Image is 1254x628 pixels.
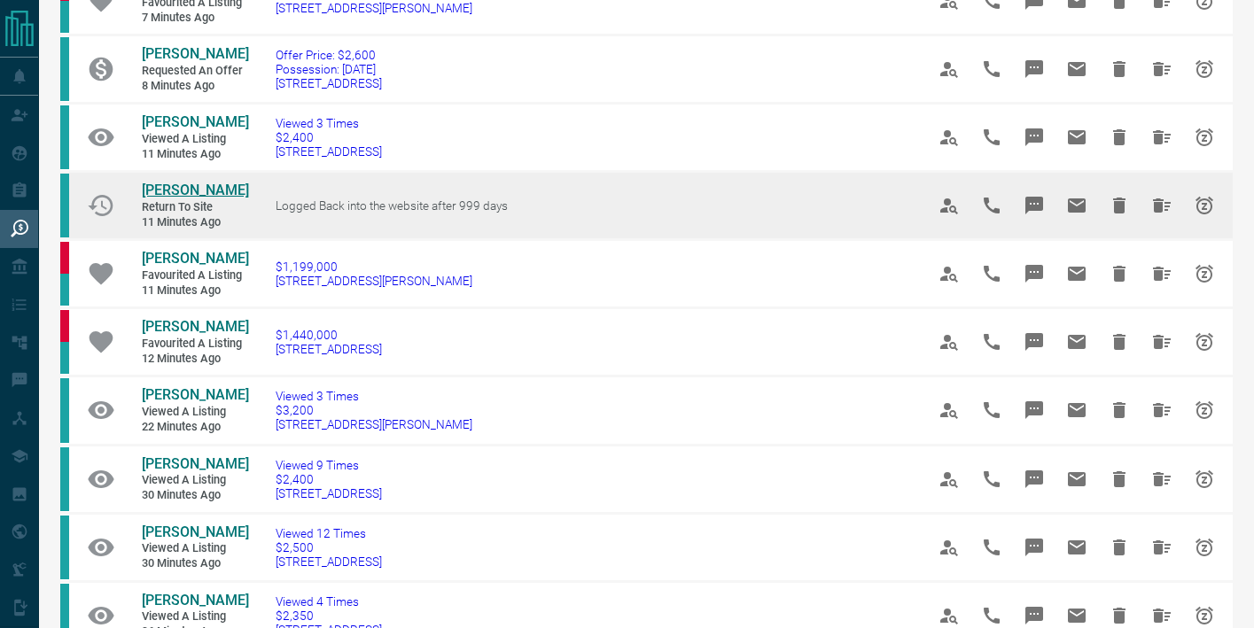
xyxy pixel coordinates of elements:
[142,592,249,609] span: [PERSON_NAME]
[60,378,69,442] div: condos.ca
[276,472,382,486] span: $2,400
[142,113,249,130] span: [PERSON_NAME]
[142,386,248,405] a: [PERSON_NAME]
[276,389,472,431] a: Viewed 3 Times$3,200[STREET_ADDRESS][PERSON_NAME]
[142,64,248,79] span: Requested an Offer
[1098,389,1141,431] span: Hide
[142,318,248,337] a: [PERSON_NAME]
[970,252,1013,295] span: Call
[970,321,1013,363] span: Call
[928,116,970,159] span: View Profile
[142,455,248,474] a: [PERSON_NAME]
[142,132,248,147] span: Viewed a Listing
[142,473,248,488] span: Viewed a Listing
[276,526,382,540] span: Viewed 12 Times
[1141,184,1183,227] span: Hide All from Ben Labenski
[142,45,248,64] a: [PERSON_NAME]
[276,274,472,288] span: [STREET_ADDRESS][PERSON_NAME]
[60,310,69,342] div: property.ca
[1183,184,1226,227] span: Snooze
[1141,458,1183,500] span: Hide All from Kevin Nguyen
[1141,48,1183,90] span: Hide All from Bryner Paulino
[276,458,382,500] a: Viewed 9 Times$2,400[STREET_ADDRESS]
[1098,458,1141,500] span: Hide
[970,184,1013,227] span: Call
[1055,526,1098,569] span: Email
[276,130,382,144] span: $2,400
[1055,458,1098,500] span: Email
[276,540,382,554] span: $2,500
[60,174,69,237] div: condos.ca
[276,594,382,609] span: Viewed 4 Times
[276,48,382,62] span: Offer Price: $2,600
[142,283,248,298] span: 11 minutes ago
[142,45,249,62] span: [PERSON_NAME]
[276,342,382,356] span: [STREET_ADDRESS]
[142,488,248,503] span: 30 minutes ago
[276,328,382,342] span: $1,440,000
[142,592,248,610] a: [PERSON_NAME]
[276,389,472,403] span: Viewed 3 Times
[1141,389,1183,431] span: Hide All from KA YUEN CHAN
[928,389,970,431] span: View Profile
[928,48,970,90] span: View Profile
[276,417,472,431] span: [STREET_ADDRESS][PERSON_NAME]
[1098,184,1141,227] span: Hide
[60,274,69,306] div: condos.ca
[276,116,382,130] span: Viewed 3 Times
[1183,389,1226,431] span: Snooze
[1055,184,1098,227] span: Email
[276,458,382,472] span: Viewed 9 Times
[1141,321,1183,363] span: Hide All from Jacqueline Johal
[1183,321,1226,363] span: Snooze
[276,116,382,159] a: Viewed 3 Times$2,400[STREET_ADDRESS]
[1055,389,1098,431] span: Email
[142,11,248,26] span: 7 minutes ago
[1183,458,1226,500] span: Snooze
[1055,48,1098,90] span: Email
[142,556,248,571] span: 30 minutes ago
[1013,458,1055,500] span: Message
[1098,526,1141,569] span: Hide
[1098,48,1141,90] span: Hide
[928,526,970,569] span: View Profile
[1013,389,1055,431] span: Message
[142,200,248,215] span: Return to Site
[142,113,248,132] a: [PERSON_NAME]
[1141,116,1183,159] span: Hide All from Husna Sari
[970,48,1013,90] span: Call
[970,458,1013,500] span: Call
[928,321,970,363] span: View Profile
[1098,321,1141,363] span: Hide
[928,184,970,227] span: View Profile
[1098,116,1141,159] span: Hide
[1013,48,1055,90] span: Message
[928,458,970,500] span: View Profile
[60,105,69,169] div: condos.ca
[276,144,382,159] span: [STREET_ADDRESS]
[276,76,382,90] span: [STREET_ADDRESS]
[1013,526,1055,569] span: Message
[60,447,69,511] div: condos.ca
[928,252,970,295] span: View Profile
[60,1,69,33] div: condos.ca
[276,198,508,213] span: Logged Back into the website after 999 days
[276,260,472,274] span: $1,199,000
[142,455,249,472] span: [PERSON_NAME]
[970,116,1013,159] span: Call
[142,337,248,352] span: Favourited a Listing
[142,250,249,267] span: [PERSON_NAME]
[276,62,382,76] span: Possession: [DATE]
[60,242,69,274] div: property.ca
[276,486,382,500] span: [STREET_ADDRESS]
[60,516,69,579] div: condos.ca
[970,526,1013,569] span: Call
[276,48,382,90] a: Offer Price: $2,600Possession: [DATE][STREET_ADDRESS]
[142,352,248,367] span: 12 minutes ago
[142,609,248,624] span: Viewed a Listing
[276,260,472,288] a: $1,199,000[STREET_ADDRESS][PERSON_NAME]
[1055,116,1098,159] span: Email
[1141,526,1183,569] span: Hide All from Kevin Nguyen
[1141,252,1183,295] span: Hide All from Jacqueline Johal
[1183,252,1226,295] span: Snooze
